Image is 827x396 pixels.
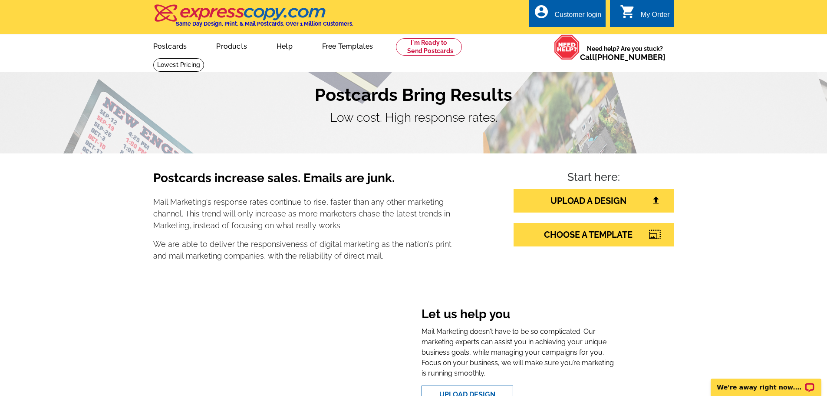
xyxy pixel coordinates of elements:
[422,326,616,379] p: Mail Marketing doesn't have to be so complicated. Our marketing experts can assist you in achievi...
[153,10,353,27] a: Same Day Design, Print, & Mail Postcards. Over 1 Million Customers.
[153,171,452,193] h3: Postcards increase sales. Emails are junk.
[263,35,306,56] a: Help
[514,223,674,246] a: CHOOSE A TEMPLATE
[308,35,387,56] a: Free Templates
[153,196,452,231] p: Mail Marketing's response rates continue to rise, faster than any other marketing channel. This t...
[580,53,666,62] span: Call
[153,109,674,127] p: Low cost. High response rates.
[534,10,601,20] a: account_circle Customer login
[554,11,601,23] div: Customer login
[595,53,666,62] a: [PHONE_NUMBER]
[139,35,201,56] a: Postcards
[514,189,674,213] a: UPLOAD A DESIGN
[620,10,670,20] a: shopping_cart My Order
[176,20,353,27] h4: Same Day Design, Print, & Mail Postcards. Over 1 Million Customers.
[554,34,580,60] img: help
[580,44,670,62] span: Need help? Are you stuck?
[514,171,674,186] h4: Start here:
[153,238,452,262] p: We are able to deliver the responsiveness of digital marketing as the nation's print and mail mar...
[153,84,674,105] h1: Postcards Bring Results
[705,369,827,396] iframe: LiveChat chat widget
[641,11,670,23] div: My Order
[202,35,261,56] a: Products
[422,307,616,323] h3: Let us help you
[534,4,549,20] i: account_circle
[620,4,636,20] i: shopping_cart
